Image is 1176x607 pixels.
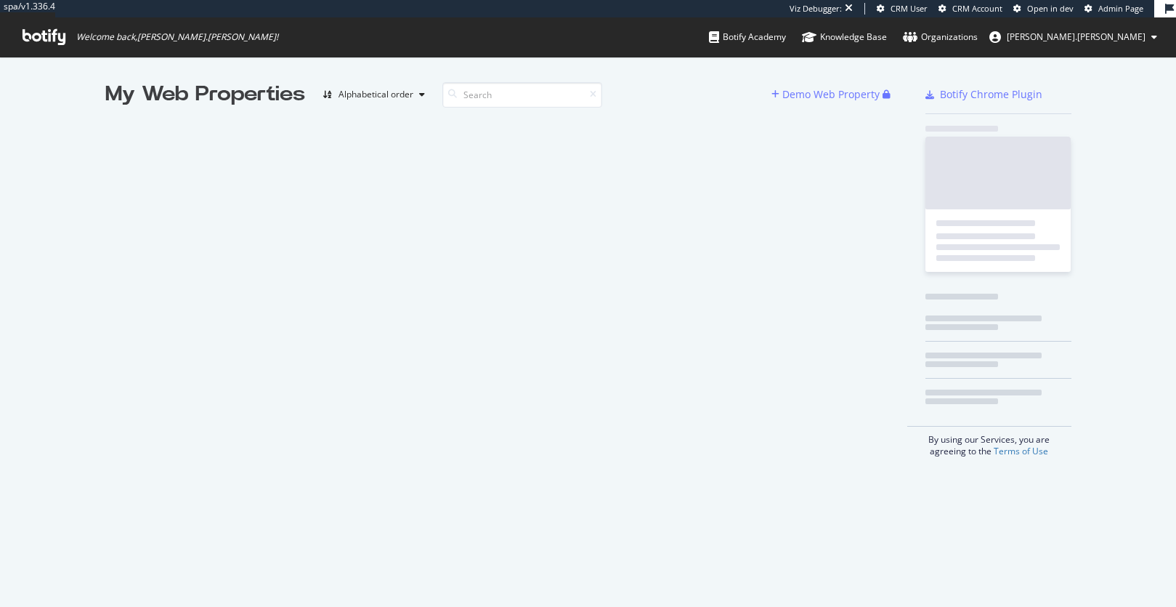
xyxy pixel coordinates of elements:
[802,30,887,44] div: Knowledge Base
[105,80,305,109] div: My Web Properties
[907,426,1071,457] div: By using our Services, you are agreeing to the
[802,17,887,57] a: Knowledge Base
[790,3,842,15] div: Viz Debugger:
[317,83,431,106] button: Alphabetical order
[76,31,278,43] span: Welcome back, [PERSON_NAME].[PERSON_NAME] !
[709,17,786,57] a: Botify Academy
[903,17,978,57] a: Organizations
[1027,3,1074,14] span: Open in dev
[938,3,1002,15] a: CRM Account
[940,87,1042,102] div: Botify Chrome Plugin
[891,3,928,14] span: CRM User
[1084,3,1143,15] a: Admin Page
[978,25,1169,49] button: [PERSON_NAME].[PERSON_NAME]
[1007,31,1145,43] span: melanie.muller
[782,87,880,102] div: Demo Web Property
[338,90,413,99] div: Alphabetical order
[925,87,1042,102] a: Botify Chrome Plugin
[1098,3,1143,14] span: Admin Page
[877,3,928,15] a: CRM User
[1013,3,1074,15] a: Open in dev
[994,445,1048,457] a: Terms of Use
[442,82,602,108] input: Search
[771,83,883,106] button: Demo Web Property
[771,88,883,100] a: Demo Web Property
[903,30,978,44] div: Organizations
[952,3,1002,14] span: CRM Account
[709,30,786,44] div: Botify Academy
